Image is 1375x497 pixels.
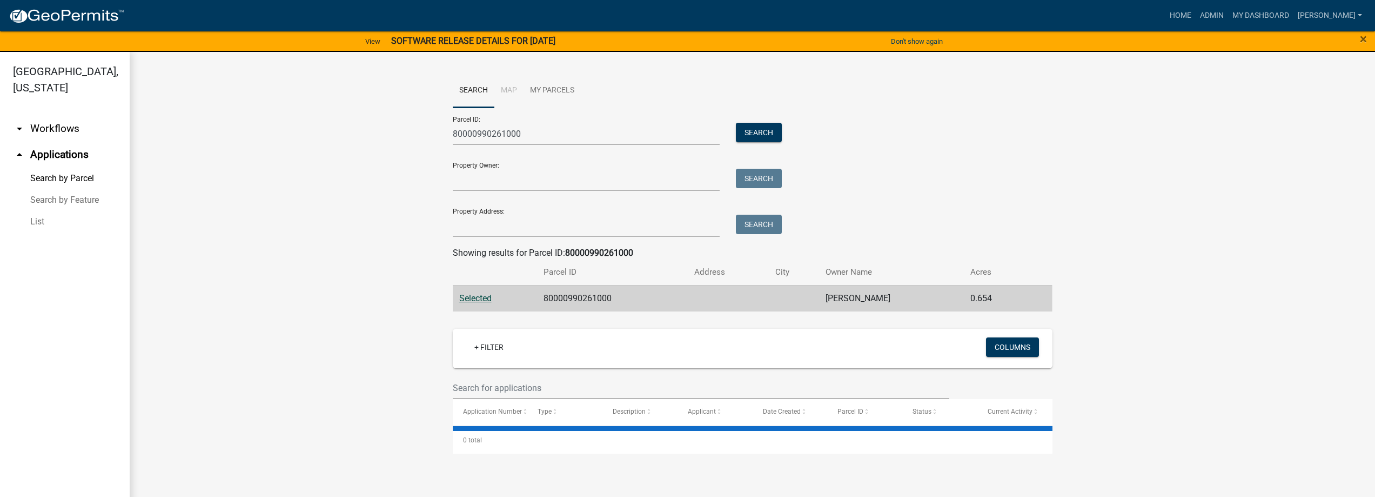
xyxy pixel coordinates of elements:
[13,148,26,161] i: arrow_drop_up
[887,32,947,50] button: Don't show again
[986,337,1039,357] button: Columns
[753,399,828,425] datatable-header-cell: Date Created
[977,399,1052,425] datatable-header-cell: Current Activity
[602,399,678,425] datatable-header-cell: Description
[964,260,1028,285] th: Acres
[988,408,1032,415] span: Current Activity
[453,247,1052,260] div: Showing results for Parcel ID:
[565,248,633,258] strong: 80000990261000
[537,285,688,312] td: 80000990261000
[1196,5,1228,26] a: Admin
[1360,32,1367,45] button: Close
[913,408,931,415] span: Status
[524,74,581,108] a: My Parcels
[1165,5,1196,26] a: Home
[1360,31,1367,47] span: ×
[466,337,512,357] a: + Filter
[13,122,26,135] i: arrow_drop_down
[763,408,801,415] span: Date Created
[678,399,753,425] datatable-header-cell: Applicant
[453,377,950,399] input: Search for applications
[819,260,964,285] th: Owner Name
[527,399,602,425] datatable-header-cell: Type
[453,427,1052,454] div: 0 total
[538,408,552,415] span: Type
[537,260,688,285] th: Parcel ID
[688,260,769,285] th: Address
[459,293,492,303] a: Selected
[463,408,522,415] span: Application Number
[1228,5,1293,26] a: My Dashboard
[736,123,782,142] button: Search
[361,32,385,50] a: View
[688,408,716,415] span: Applicant
[1293,5,1366,26] a: [PERSON_NAME]
[453,74,494,108] a: Search
[736,169,782,188] button: Search
[837,408,863,415] span: Parcel ID
[902,399,977,425] datatable-header-cell: Status
[827,399,902,425] datatable-header-cell: Parcel ID
[769,260,819,285] th: City
[391,36,555,46] strong: SOFTWARE RELEASE DETAILS FOR [DATE]
[453,399,528,425] datatable-header-cell: Application Number
[819,285,964,312] td: [PERSON_NAME]
[736,215,782,234] button: Search
[613,408,646,415] span: Description
[964,285,1028,312] td: 0.654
